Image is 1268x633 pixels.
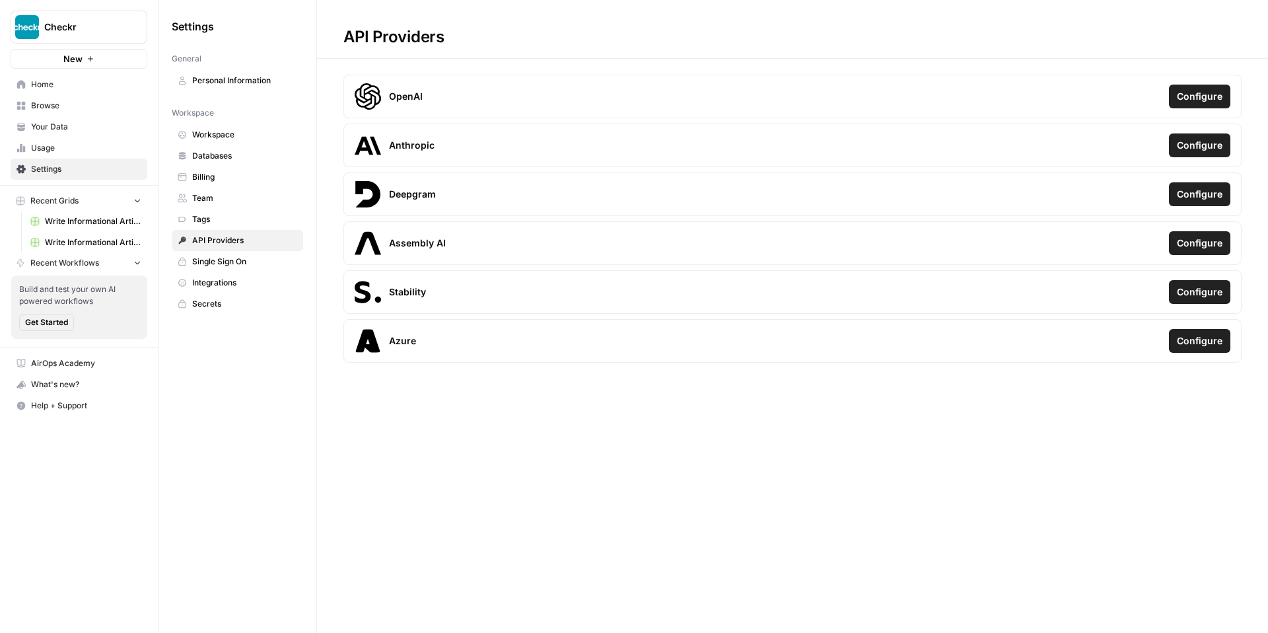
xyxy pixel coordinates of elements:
[11,374,147,395] button: What's new?
[11,159,147,180] a: Settings
[1177,334,1222,348] span: Configure
[172,167,303,188] a: Billing
[31,400,141,412] span: Help + Support
[192,75,297,87] span: Personal Information
[172,124,303,145] a: Workspace
[24,211,147,232] a: Write Informational Article - B2B
[19,283,139,307] span: Build and test your own AI powered workflows
[30,195,79,207] span: Recent Grids
[1169,231,1230,255] button: Configure
[45,215,141,227] span: Write Informational Article - B2B
[172,272,303,293] a: Integrations
[389,188,436,201] span: Deepgram
[192,192,297,204] span: Team
[30,257,99,269] span: Recent Workflows
[172,209,303,230] a: Tags
[31,100,141,112] span: Browse
[1169,85,1230,108] button: Configure
[172,145,303,167] a: Databases
[25,316,68,328] span: Get Started
[19,314,74,331] button: Get Started
[192,171,297,183] span: Billing
[192,235,297,246] span: API Providers
[31,79,141,91] span: Home
[31,163,141,175] span: Settings
[192,298,297,310] span: Secrets
[1169,182,1230,206] button: Configure
[11,353,147,374] a: AirOps Academy
[389,334,416,348] span: Azure
[192,129,297,141] span: Workspace
[24,232,147,253] a: Write Informational Article - B2C
[389,237,446,250] span: Assembly AI
[31,121,141,133] span: Your Data
[172,188,303,209] a: Team
[11,116,147,137] a: Your Data
[11,395,147,416] button: Help + Support
[192,213,297,225] span: Tags
[11,74,147,95] a: Home
[172,70,303,91] a: Personal Information
[1177,188,1222,201] span: Configure
[1177,90,1222,103] span: Configure
[63,52,83,65] span: New
[45,237,141,248] span: Write Informational Article - B2C
[11,137,147,159] a: Usage
[1169,280,1230,304] button: Configure
[317,26,471,48] div: API Providers
[172,107,214,119] span: Workspace
[1169,133,1230,157] button: Configure
[389,285,426,299] span: Stability
[44,20,124,34] span: Checkr
[172,293,303,315] a: Secrets
[172,230,303,251] a: API Providers
[31,357,141,369] span: AirOps Academy
[192,150,297,162] span: Databases
[11,253,147,273] button: Recent Workflows
[11,375,147,394] div: What's new?
[1177,237,1222,250] span: Configure
[11,11,147,44] button: Workspace: Checkr
[192,256,297,268] span: Single Sign On
[1177,285,1222,299] span: Configure
[172,251,303,272] a: Single Sign On
[11,95,147,116] a: Browse
[389,90,423,103] span: OpenAI
[1177,139,1222,152] span: Configure
[31,142,141,154] span: Usage
[389,139,435,152] span: Anthropic
[192,277,297,289] span: Integrations
[1169,329,1230,353] button: Configure
[11,191,147,211] button: Recent Grids
[11,49,147,69] button: New
[15,15,39,39] img: Checkr Logo
[172,53,201,65] span: General
[172,19,214,34] span: Settings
